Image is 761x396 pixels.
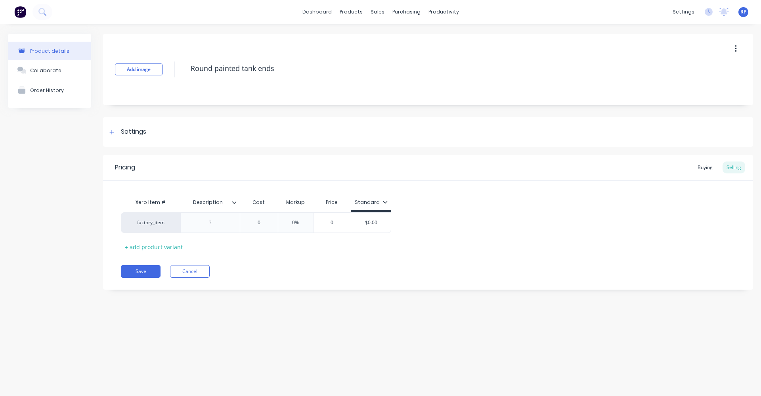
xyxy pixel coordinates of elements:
div: 0 [312,213,352,233]
div: Collaborate [30,67,61,73]
button: Cancel [170,265,210,278]
div: Selling [723,161,745,173]
span: RP [740,8,746,15]
a: dashboard [298,6,336,18]
div: Product details [30,48,69,54]
div: 0 [239,213,279,233]
div: Description [180,194,240,210]
div: Markup [278,194,313,210]
button: Add image [115,63,163,75]
div: factory_item00%0$0.00 [121,212,391,233]
div: Cost [240,194,278,210]
button: Collaborate [8,60,91,80]
img: Factory [14,6,26,18]
div: settings [669,6,698,18]
div: Settings [121,127,146,137]
div: productivity [424,6,463,18]
button: Save [121,265,161,278]
div: Buying [694,161,717,173]
div: Description [180,192,235,212]
div: products [336,6,367,18]
button: Order History [8,80,91,100]
div: Order History [30,87,64,93]
div: $0.00 [351,213,391,233]
div: Standard [355,199,388,206]
div: Price [313,194,351,210]
div: sales [367,6,388,18]
textarea: Round painted tank ends [187,59,688,78]
div: factory_item [129,219,172,226]
div: + add product variant [121,241,187,253]
div: purchasing [388,6,424,18]
div: Xero Item # [121,194,180,210]
div: Pricing [115,163,135,172]
div: 0% [276,213,315,233]
button: Product details [8,42,91,60]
